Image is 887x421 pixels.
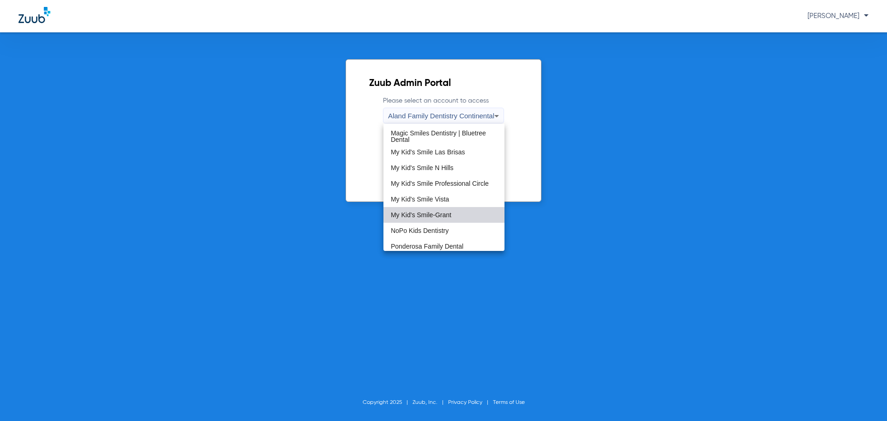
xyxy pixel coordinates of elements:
span: My Kid's Smile-Grant [391,212,451,218]
span: My Kid's Smile Las Brisas [391,149,465,155]
span: My Kid's Smile N Hills [391,165,454,171]
span: Ponderosa Family Dental [391,243,463,250]
span: My Kid's Smile Vista [391,196,449,202]
iframe: Chat Widget [841,377,887,421]
span: LSPD Post Falls [391,117,438,124]
span: Magic Smiles Dentistry | Bluetree Dental [391,130,497,143]
span: NoPo Kids Dentistry [391,227,449,234]
span: My Kid's Smile Professional Circle [391,180,489,187]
